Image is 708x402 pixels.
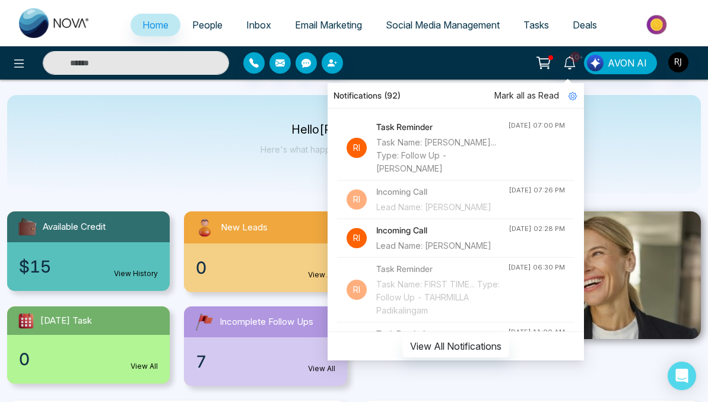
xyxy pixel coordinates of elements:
[508,121,565,131] div: [DATE] 07:00 PM
[131,14,180,36] a: Home
[308,270,335,280] a: View All
[17,311,36,330] img: todayTask.svg
[180,14,234,36] a: People
[220,315,313,329] span: Incomplete Follow Ups
[295,19,362,31] span: Email Marketing
[193,311,215,333] img: followUps.svg
[570,52,580,62] span: 10+
[402,340,509,350] a: View All Notifications
[19,254,51,279] span: $15
[196,255,207,280] span: 0
[668,52,688,72] img: User Avatar
[308,363,335,374] a: View All
[347,138,367,158] p: Ri
[523,19,549,31] span: Tasks
[196,349,207,374] span: 7
[584,52,657,74] button: AVON AI
[234,14,283,36] a: Inbox
[573,19,597,31] span: Deals
[221,221,268,235] span: New Leads
[43,220,106,234] span: Available Credit
[142,19,169,31] span: Home
[192,19,223,31] span: People
[347,189,367,210] p: Ri
[40,314,92,328] span: [DATE] Task
[246,19,271,31] span: Inbox
[193,216,216,239] img: newLeads.svg
[508,327,565,337] div: [DATE] 11:00 AM
[587,55,604,71] img: Lead Flow
[376,121,508,134] h4: Task Reminder
[402,335,509,357] button: View All Notifications
[376,224,509,237] h4: Incoming Call
[177,211,354,292] a: New Leads0View All
[376,278,508,317] div: Task Name: FIRST TIME... Type: Follow Up - TAHRMILLA Padikalingam
[376,136,508,175] div: Task Name: [PERSON_NAME]... Type: Follow Up - [PERSON_NAME]
[19,347,30,372] span: 0
[555,52,584,72] a: 10+
[615,11,701,38] img: Market-place.gif
[376,262,508,276] h4: Task Reminder
[376,185,509,198] h4: Incoming Call
[19,8,90,38] img: Nova CRM Logo
[261,125,447,135] p: Hello [PERSON_NAME]
[376,201,509,214] div: Lead Name: [PERSON_NAME]
[131,361,158,372] a: View All
[376,239,509,252] div: Lead Name: [PERSON_NAME]
[608,56,647,70] span: AVON AI
[177,306,354,386] a: Incomplete Follow Ups7View All
[668,362,696,390] div: Open Intercom Messenger
[261,144,447,154] p: Here's what happening in your account [DATE].
[347,228,367,248] p: Ri
[17,216,38,238] img: availableCredit.svg
[508,262,565,273] div: [DATE] 06:30 PM
[376,327,508,340] h4: Task Reminder
[509,224,565,234] div: [DATE] 02:28 PM
[512,14,561,36] a: Tasks
[386,19,500,31] span: Social Media Management
[347,280,367,300] p: Ri
[114,268,158,279] a: View History
[374,14,512,36] a: Social Media Management
[561,14,609,36] a: Deals
[283,14,374,36] a: Email Marketing
[328,83,584,109] div: Notifications (92)
[509,185,565,195] div: [DATE] 07:26 PM
[494,89,559,102] span: Mark all as Read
